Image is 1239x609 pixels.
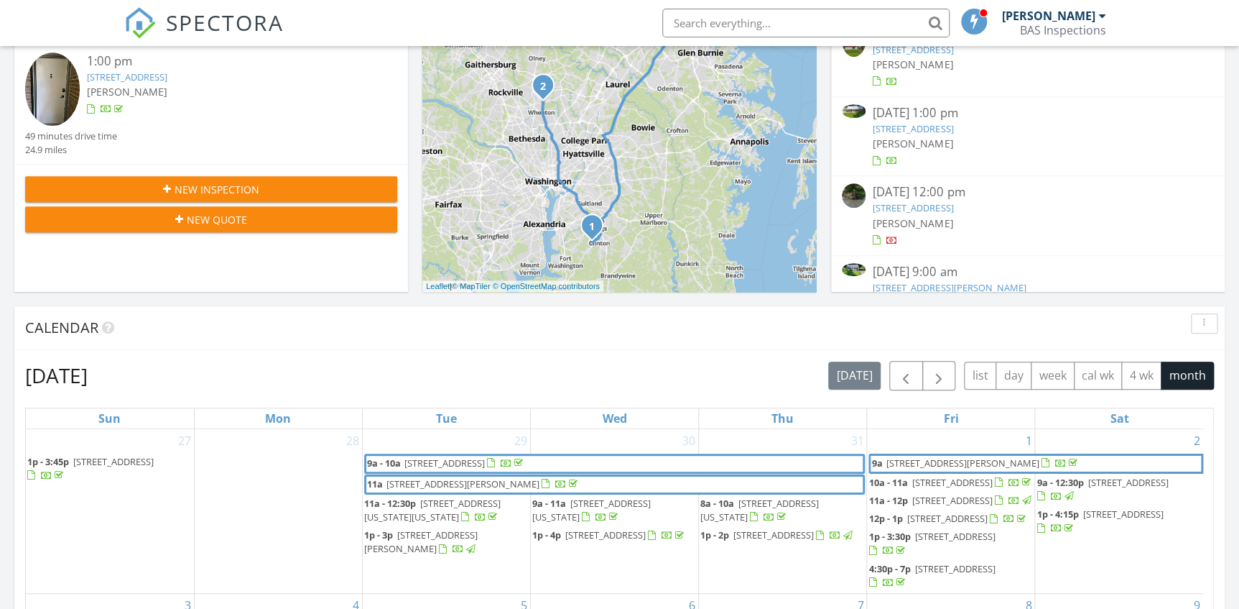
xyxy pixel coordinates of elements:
[848,429,866,452] a: Go to July 31, 2025
[25,318,98,337] span: Calendar
[911,494,992,507] span: [STREET_ADDRESS]
[532,527,697,544] a: 1p - 4p [STREET_ADDRESS]
[175,429,194,452] a: Go to July 27, 2025
[1035,429,1203,594] td: Go to August 2, 2025
[873,122,953,135] a: [STREET_ADDRESS]
[842,263,1214,327] a: [DATE] 9:00 am [STREET_ADDRESS][PERSON_NAME] [PERSON_NAME]
[1107,408,1131,429] a: Saturday
[996,362,1031,390] button: day
[842,263,866,277] img: 9354315%2Fcover_photos%2FTIEDg3eEZOiH3AHUaKE8%2Fsmall.9354315-1756312966820
[404,457,485,470] span: [STREET_ADDRESS]
[906,512,987,525] span: [STREET_ADDRESS]
[452,282,491,290] a: © MapTiler
[868,561,1033,592] a: 4:30p - 7p [STREET_ADDRESS]
[364,528,478,555] span: [STREET_ADDRESS][PERSON_NAME]
[532,528,687,541] a: 1p - 4p [STREET_ADDRESS]
[1036,476,1083,489] span: 9a - 12:30p
[1022,429,1034,452] a: Go to August 1, 2025
[366,477,384,493] span: 11a
[187,212,247,227] span: New Quote
[87,85,167,99] span: [PERSON_NAME]
[868,476,1033,489] a: 10a - 11a [STREET_ADDRESS]
[868,530,995,557] a: 1p - 3:30p [STREET_ADDRESS]
[366,477,863,493] a: 11a [STREET_ADDRESS][PERSON_NAME]
[873,43,953,56] a: [STREET_ADDRESS]
[1074,362,1123,390] button: cal wk
[511,429,530,452] a: Go to July 29, 2025
[1082,508,1163,521] span: [STREET_ADDRESS]
[700,495,865,526] a: 8a - 10a [STREET_ADDRESS][US_STATE]
[679,429,698,452] a: Go to July 30, 2025
[543,85,552,93] div: 2305 Greenery Ln T33, Silver Spring, MD 20906
[366,456,863,472] a: 9a - 10a [STREET_ADDRESS]
[842,104,866,118] img: 9357485%2Fcover_photos%2F53SpIyY7RZgUmaKlsULd%2Fsmall.9357485-1756141607921
[873,104,1183,122] div: [DATE] 1:00 pm
[868,512,902,525] span: 12p - 1p
[733,528,814,541] span: [STREET_ADDRESS]
[828,362,881,390] button: [DATE]
[1121,362,1161,390] button: 4 wk
[194,429,362,594] td: Go to July 28, 2025
[364,497,501,523] a: 11a - 12:30p [STREET_ADDRESS][US_STATE][US_STATE]
[1020,23,1106,37] div: BAS Inspections
[873,58,953,71] span: [PERSON_NAME]
[433,408,460,429] a: Tuesday
[364,475,865,495] a: 11a [STREET_ADDRESS][PERSON_NAME]
[124,7,156,39] img: The Best Home Inspection Software - Spectora
[532,495,697,526] a: 9a - 11a [STREET_ADDRESS][US_STATE]
[364,495,529,526] a: 11a - 12:30p [STREET_ADDRESS][US_STATE][US_STATE]
[1036,508,1078,521] span: 1p - 4:15p
[1036,476,1168,503] a: 9a - 12:30p [STREET_ADDRESS]
[25,52,80,126] img: 9363105%2Fcover_photos%2FWNsD5HiSMqJe8T2kWmOb%2Fsmall.9363105-1756315068079
[589,221,595,232] i: 1
[873,263,1183,281] div: [DATE] 9:00 am
[922,361,956,390] button: Next month
[868,475,1033,492] a: 10a - 11a [STREET_ADDRESS]
[868,510,1033,528] a: 12p - 1p [STREET_ADDRESS]
[911,476,992,489] span: [STREET_ADDRESS]
[25,206,397,232] button: New Quote
[1087,476,1168,489] span: [STREET_ADDRESS]
[175,182,259,197] span: New Inspection
[914,530,995,543] span: [STREET_ADDRESS]
[868,562,995,589] a: 4:30p - 7p [STREET_ADDRESS]
[662,9,950,37] input: Search everything...
[700,527,865,544] a: 1p - 2p [STREET_ADDRESS]
[940,408,961,429] a: Friday
[599,408,629,429] a: Wednesday
[1031,362,1075,390] button: week
[1002,9,1095,23] div: [PERSON_NAME]
[964,362,996,390] button: list
[868,454,1203,474] a: 9a [STREET_ADDRESS][PERSON_NAME]
[871,456,1201,472] a: 9a [STREET_ADDRESS][PERSON_NAME]
[842,183,866,207] img: streetview
[87,70,167,83] a: [STREET_ADDRESS]
[364,497,501,523] span: [STREET_ADDRESS][US_STATE][US_STATE]
[868,528,1033,559] a: 1p - 3:30p [STREET_ADDRESS]
[873,201,953,214] a: [STREET_ADDRESS]
[699,429,867,594] td: Go to July 31, 2025
[700,528,855,541] a: 1p - 2p [STREET_ADDRESS]
[364,528,393,541] span: 1p - 3p
[868,512,1028,525] a: 12p - 1p [STREET_ADDRESS]
[493,282,600,290] a: © OpenStreetMap contributors
[868,476,907,489] span: 10a - 11a
[914,562,995,575] span: [STREET_ADDRESS]
[364,528,478,555] a: 1p - 3p [STREET_ADDRESS][PERSON_NAME]
[700,497,819,523] span: [STREET_ADDRESS][US_STATE]
[868,494,907,507] span: 11a - 12p
[873,183,1183,201] div: [DATE] 12:00 pm
[867,429,1035,594] td: Go to August 1, 2025
[532,528,561,541] span: 1p - 4p
[530,429,698,594] td: Go to July 30, 2025
[422,280,603,293] div: |
[1161,362,1214,390] button: month
[343,429,362,452] a: Go to July 28, 2025
[26,429,194,594] td: Go to July 27, 2025
[873,216,953,230] span: [PERSON_NAME]
[25,176,397,202] button: New Inspection
[364,497,416,510] span: 11a - 12:30p
[27,454,192,485] a: 1p - 3:45p [STREET_ADDRESS]
[700,497,819,523] a: 8a - 10a [STREET_ADDRESS][US_STATE]
[871,456,883,472] span: 9a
